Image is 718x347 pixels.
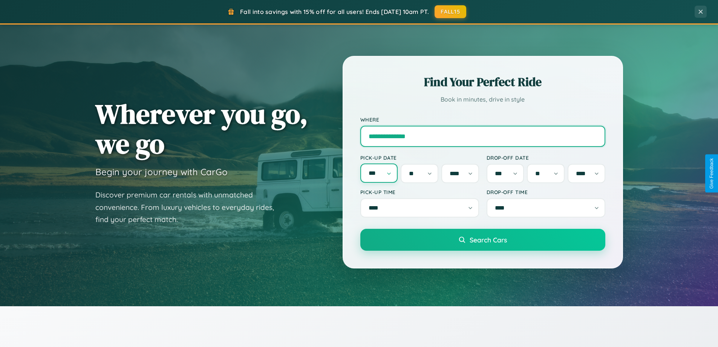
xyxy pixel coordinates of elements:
[360,189,479,195] label: Pick-up Time
[360,94,605,105] p: Book in minutes, drive in style
[487,189,605,195] label: Drop-off Time
[95,166,228,177] h3: Begin your journey with CarGo
[360,74,605,90] h2: Find Your Perfect Ride
[487,154,605,161] label: Drop-off Date
[95,189,284,226] p: Discover premium car rentals with unmatched convenience. From luxury vehicles to everyday rides, ...
[360,116,605,123] label: Where
[470,236,507,244] span: Search Cars
[95,99,308,159] h1: Wherever you go, we go
[435,5,466,18] button: FALL15
[360,154,479,161] label: Pick-up Date
[360,229,605,251] button: Search Cars
[240,8,429,15] span: Fall into savings with 15% off for all users! Ends [DATE] 10am PT.
[709,158,714,189] div: Give Feedback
